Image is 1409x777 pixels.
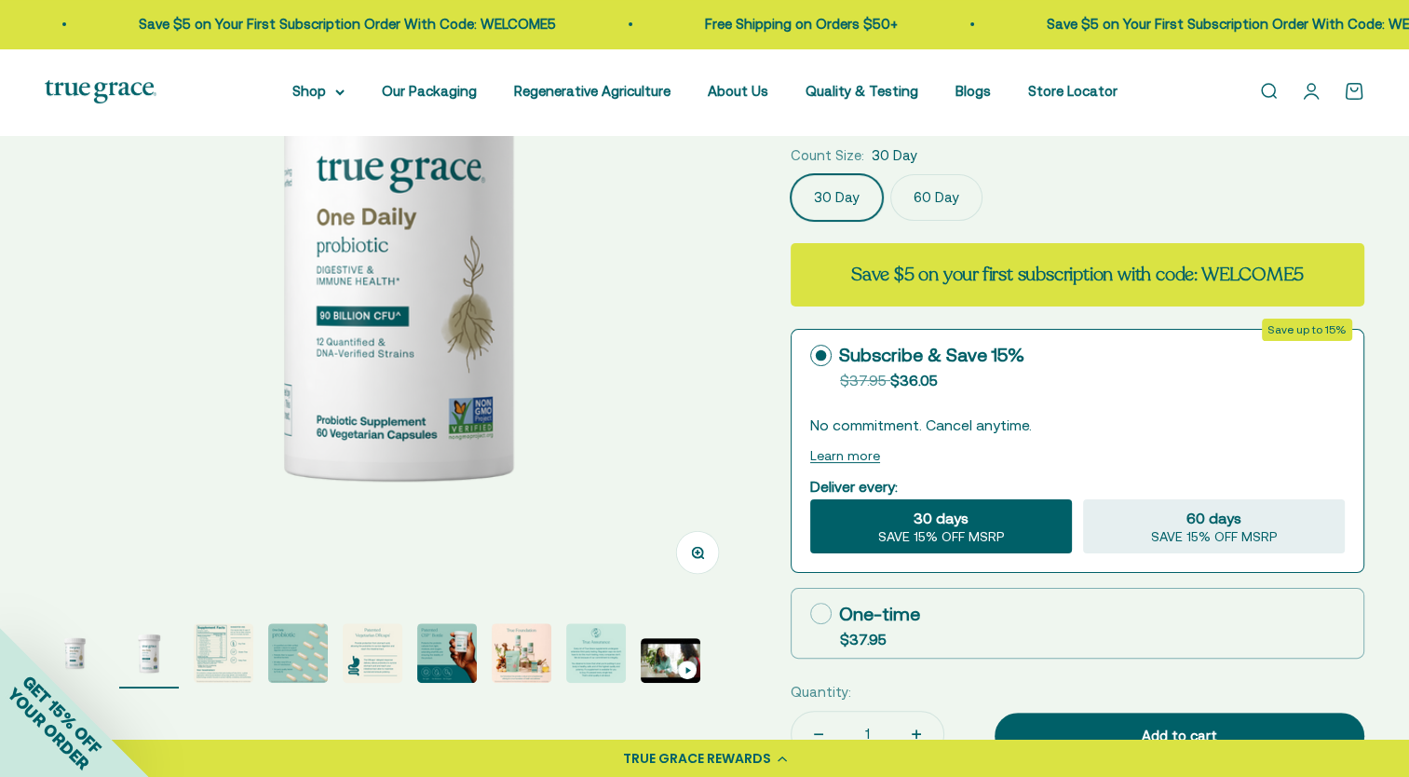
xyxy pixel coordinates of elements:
span: YOUR ORDER [4,684,93,773]
a: About Us [708,83,768,99]
strong: Save $5 on your first subscription with code: WELCOME5 [851,262,1304,287]
button: Go to item 4 [268,623,328,688]
button: Go to item 5 [343,623,402,688]
button: Increase quantity [889,712,943,757]
img: Our full product line provides a robust and comprehensive offering for a true foundation of healt... [492,623,551,683]
button: Go to item 3 [194,623,253,688]
a: Store Locator [1028,83,1118,99]
span: 30 Day [872,144,917,167]
button: Add to cart [995,713,1364,759]
a: Regenerative Agriculture [514,83,671,99]
a: Quality & Testing [806,83,918,99]
a: Free Shipping on Orders $50+ [703,16,896,32]
img: Protects the probiotic cultures from light, moisture, and oxygen, extending shelf life and ensuri... [417,623,477,683]
summary: Shop [292,80,345,102]
img: Provide protection from stomach acid, allowing the probiotics to survive digestion and reach the ... [343,623,402,683]
img: Our probiotics undergo extensive third-party testing at Purity-IQ Inc., a global organization del... [194,623,253,683]
button: Go to item 1 [45,623,104,688]
label: Quantity: [791,681,851,703]
legend: Count Size: [791,144,864,167]
button: Go to item 9 [641,638,700,688]
p: Save $5 on Your First Subscription Order With Code: WELCOME5 [137,13,554,35]
button: Go to item 6 [417,623,477,688]
button: Go to item 7 [492,623,551,688]
img: Daily Probiotic forDigestive and Immune Support:* - 90 Billion CFU at time of manufacturing (30 B... [119,623,179,683]
div: Add to cart [1032,725,1327,747]
img: - 12 quantified and DNA-verified probiotic cultures to support digestive and immune health* - Pre... [268,623,328,683]
button: Decrease quantity [792,712,846,757]
img: Daily Probiotic forDigestive and Immune Support:* - 90 Billion CFU at time of manufacturing (30 B... [45,623,104,683]
span: GET 15% OFF [19,671,105,757]
a: Our Packaging [382,83,477,99]
div: TRUE GRACE REWARDS [623,749,771,769]
button: Go to item 2 [119,623,179,688]
button: Go to item 8 [566,623,626,688]
img: Every lot of True Grace supplements undergoes extensive third-party testing. Regulation says we d... [566,623,626,683]
a: Blogs [955,83,991,99]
